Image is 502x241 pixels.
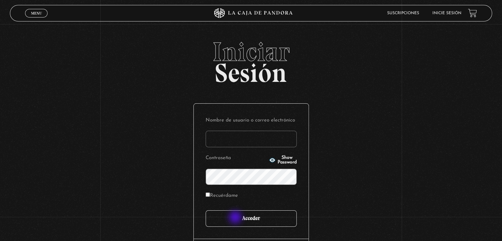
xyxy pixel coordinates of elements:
[269,155,297,165] button: Show Password
[10,39,492,81] h2: Sesión
[29,17,44,21] span: Cerrar
[206,210,297,227] input: Acceder
[206,116,297,126] label: Nombre de usuario o correo electrónico
[432,11,461,15] a: Inicie sesión
[10,39,492,65] span: Iniciar
[206,192,210,197] input: Recuérdame
[31,11,42,15] span: Menu
[468,9,477,17] a: View your shopping cart
[206,153,267,163] label: Contraseña
[387,11,419,15] a: Suscripciones
[206,191,238,201] label: Recuérdame
[278,155,297,165] span: Show Password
